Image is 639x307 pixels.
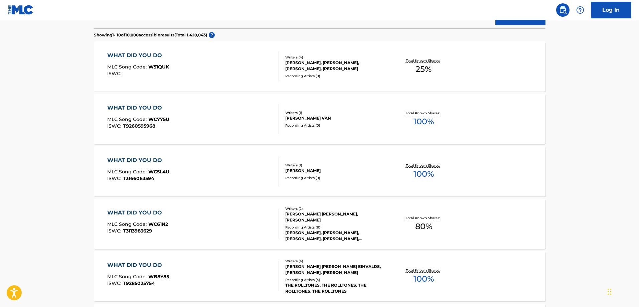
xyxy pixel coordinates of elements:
[148,116,169,122] span: WC775U
[416,63,432,75] span: 25 %
[285,282,386,294] div: THE ROLLTONES, THE ROLLTONES, THE ROLLTONES, THE ROLLTONES
[107,156,169,164] div: WHAT DID YOU DO
[606,275,639,307] iframe: Chat Widget
[107,221,148,227] span: MLC Song Code :
[591,2,631,18] a: Log In
[285,163,386,168] div: Writers ( 1 )
[94,251,545,301] a: WHAT DID YOU DOMLC Song Code:WB8Y85ISWC:T9285025754Writers (4)[PERSON_NAME] [PERSON_NAME] EIHVALD...
[94,199,545,249] a: WHAT DID YOU DOMLC Song Code:WC61N2ISWC:T3113983629Writers (2)[PERSON_NAME] [PERSON_NAME], [PERSO...
[8,5,34,15] img: MLC Logo
[576,6,584,14] img: help
[148,221,168,227] span: WC61N2
[415,220,432,233] span: 80 %
[123,123,155,129] span: T9260595968
[123,280,155,286] span: T9285025754
[285,175,386,180] div: Recording Artists ( 0 )
[94,41,545,92] a: WHAT DID YOU DOMLC Song Code:W51QUKISWC:Writers (4)[PERSON_NAME], [PERSON_NAME], [PERSON_NAME], [...
[285,259,386,264] div: Writers ( 4 )
[94,32,207,38] p: Showing 1 - 10 of 10,000 accessible results (Total 1,420,043 )
[107,104,169,112] div: WHAT DID YOU DO
[107,261,169,269] div: WHAT DID YOU DO
[406,58,442,63] p: Total Known Shares:
[285,230,386,242] div: [PERSON_NAME], [PERSON_NAME], [PERSON_NAME], [PERSON_NAME], [PERSON_NAME]
[285,123,386,128] div: Recording Artists ( 0 )
[406,268,442,273] p: Total Known Shares:
[148,169,169,175] span: WC5L4U
[107,116,148,122] span: MLC Song Code :
[406,215,442,220] p: Total Known Shares:
[285,264,386,276] div: [PERSON_NAME] [PERSON_NAME] EIHVALDS, [PERSON_NAME], [PERSON_NAME]
[123,228,152,234] span: T3113983629
[107,169,148,175] span: MLC Song Code :
[285,225,386,230] div: Recording Artists ( 10 )
[414,273,434,285] span: 100 %
[414,168,434,180] span: 100 %
[285,277,386,282] div: Recording Artists ( 4 )
[107,175,123,181] span: ISWC :
[209,32,215,38] span: ?
[107,209,168,217] div: WHAT DID YOU DO
[285,115,386,121] div: [PERSON_NAME] VAN
[285,110,386,115] div: Writers ( 1 )
[107,70,123,76] span: ISWC :
[608,282,612,302] div: Drag
[107,123,123,129] span: ISWC :
[148,64,169,70] span: W51QUK
[556,3,570,17] a: Public Search
[285,55,386,60] div: Writers ( 4 )
[406,163,442,168] p: Total Known Shares:
[285,168,386,174] div: [PERSON_NAME]
[285,60,386,72] div: [PERSON_NAME], [PERSON_NAME], [PERSON_NAME], [PERSON_NAME]
[107,274,148,280] span: MLC Song Code :
[414,116,434,128] span: 100 %
[123,175,154,181] span: T3166063594
[107,51,169,59] div: WHAT DID YOU DO
[285,73,386,79] div: Recording Artists ( 0 )
[148,274,169,280] span: WB8Y85
[107,64,148,70] span: MLC Song Code :
[94,94,545,144] a: WHAT DID YOU DOMLC Song Code:WC775UISWC:T9260595968Writers (1)[PERSON_NAME] VANRecording Artists ...
[107,280,123,286] span: ISWC :
[559,6,567,14] img: search
[285,206,386,211] div: Writers ( 2 )
[107,228,123,234] span: ISWC :
[406,111,442,116] p: Total Known Shares:
[574,3,587,17] div: Help
[285,211,386,223] div: [PERSON_NAME] [PERSON_NAME], [PERSON_NAME]
[94,146,545,196] a: WHAT DID YOU DOMLC Song Code:WC5L4UISWC:T3166063594Writers (1)[PERSON_NAME]Recording Artists (0)T...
